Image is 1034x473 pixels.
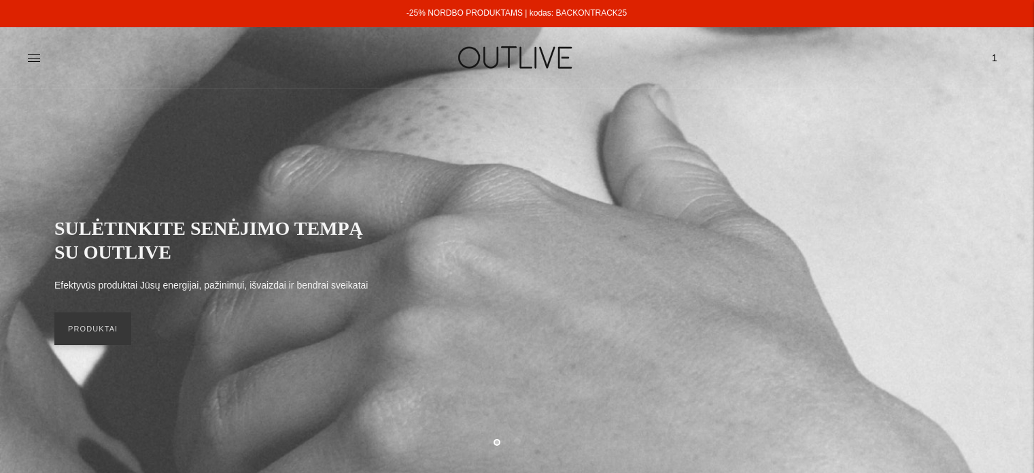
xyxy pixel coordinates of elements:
img: OUTLIVE [432,34,602,81]
button: Move carousel to slide 3 [534,438,540,444]
p: Efektyvūs produktai Jūsų energijai, pažinimui, išvaizdai ir bendrai sveikatai [54,278,368,294]
h2: SULĖTINKITE SENĖJIMO TEMPĄ SU OUTLIVE [54,216,381,264]
a: -25% NORDBO PRODUKTAMS | kodas: BACKONTRACK25 [407,8,627,18]
span: 1 [985,48,1004,67]
a: 1 [982,43,1007,73]
button: Move carousel to slide 1 [494,439,500,446]
a: PRODUKTAI [54,312,131,345]
button: Move carousel to slide 2 [514,438,521,444]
